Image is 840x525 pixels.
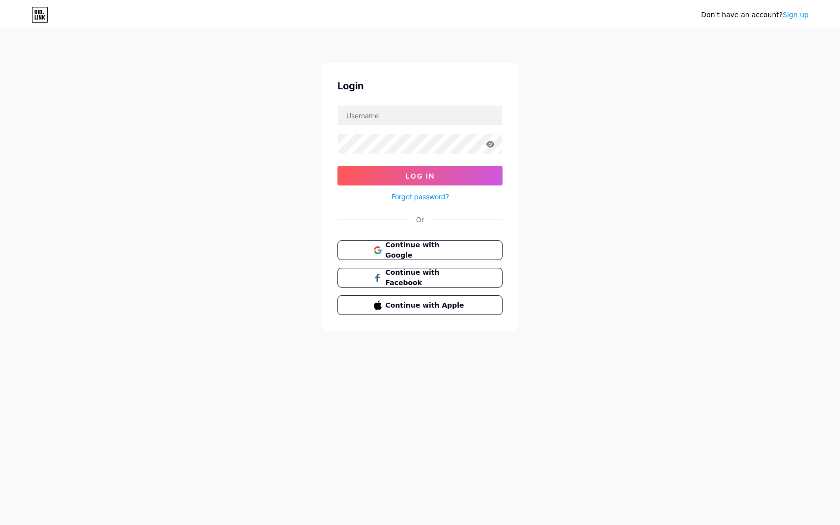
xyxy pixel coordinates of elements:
[337,79,503,93] div: Login
[337,295,503,315] button: Continue with Apple
[337,240,503,260] button: Continue with Google
[386,267,467,288] span: Continue with Facebook
[783,11,809,19] a: Sign up
[337,166,503,185] button: Log In
[416,214,424,225] div: Or
[392,191,449,202] a: Forgot password?
[386,300,467,311] span: Continue with Apple
[701,10,809,20] div: Don't have an account?
[338,105,502,125] input: Username
[406,172,435,180] span: Log In
[386,240,467,261] span: Continue with Google
[337,268,503,288] button: Continue with Facebook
